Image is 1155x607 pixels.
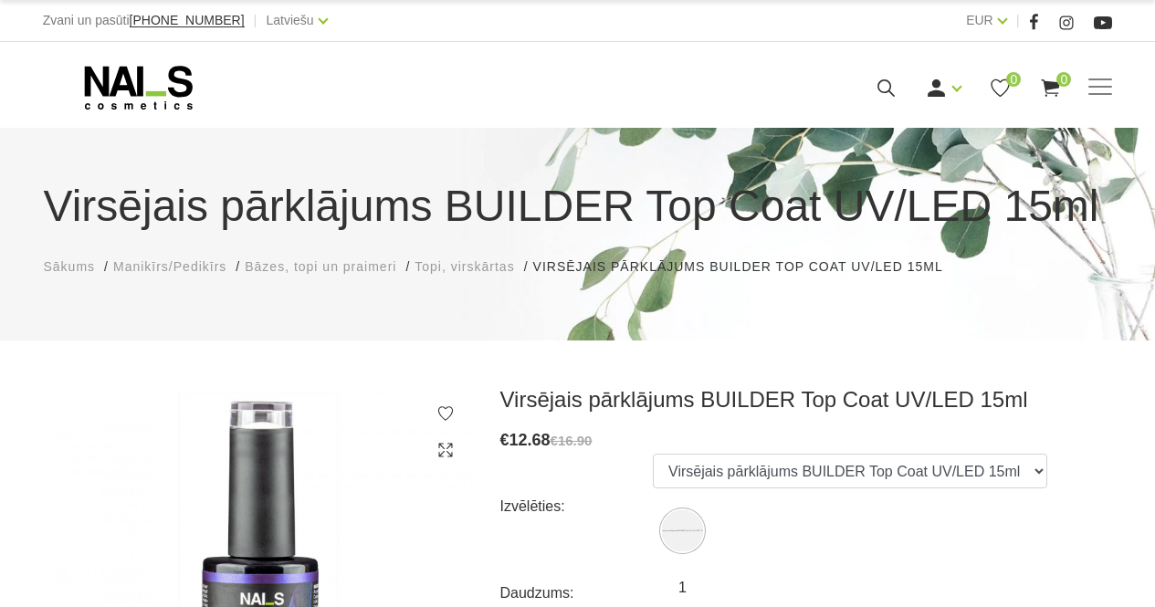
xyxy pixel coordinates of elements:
[245,257,396,277] a: Bāzes, topi un praimeri
[113,259,226,274] span: Manikīrs/Pedikīrs
[415,257,514,277] a: Topi, virskārtas
[989,77,1012,99] a: 0
[500,431,509,449] span: €
[44,259,96,274] span: Sākums
[130,14,245,27] a: [PHONE_NUMBER]
[415,259,514,274] span: Topi, virskārtas
[509,431,551,449] span: 12.68
[113,257,226,277] a: Manikīrs/Pedikīrs
[551,433,593,448] s: €16.90
[533,257,961,277] li: Virsējais pārklājums BUILDER Top Coat UV/LED 15ml
[1039,77,1062,99] a: 0
[267,9,314,31] a: Latviešu
[662,510,703,551] img: Virsējais pārklājums BUILDER Top Coat UV/LED 15ml
[500,492,654,521] div: Izvēlēties:
[44,257,96,277] a: Sākums
[1056,72,1071,87] span: 0
[245,259,396,274] span: Bāzes, topi un praimeri
[44,173,1112,239] h1: Virsējais pārklājums BUILDER Top Coat UV/LED 15ml
[130,13,245,27] span: [PHONE_NUMBER]
[43,9,245,32] div: Zvani un pasūti
[966,9,993,31] a: EUR
[254,9,257,32] span: |
[1006,72,1021,87] span: 0
[500,386,1112,413] h3: Virsējais pārklājums BUILDER Top Coat UV/LED 15ml
[1016,9,1020,32] span: |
